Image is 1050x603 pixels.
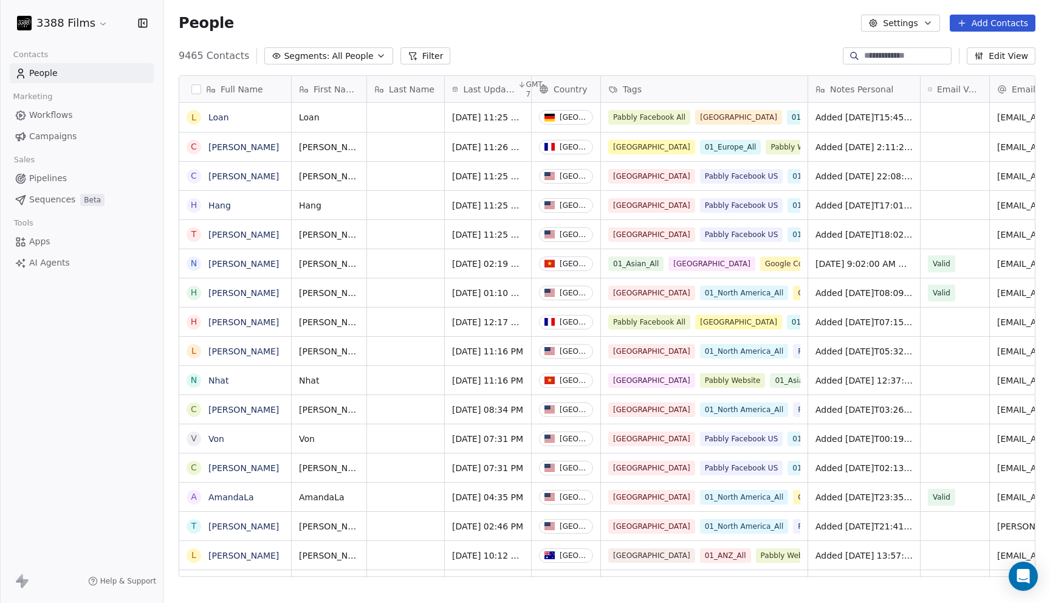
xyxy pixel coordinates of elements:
[700,490,789,505] span: 01_North America_All
[608,577,695,592] span: [GEOGRAPHIC_DATA]
[921,76,989,102] div: Email Verification Status
[452,111,524,123] span: [DATE] 11:25 AM
[299,287,359,299] span: [PERSON_NAME]
[560,405,588,414] div: [GEOGRAPHIC_DATA]
[208,463,279,473] a: [PERSON_NAME]
[560,464,588,472] div: [GEOGRAPHIC_DATA]
[191,228,197,241] div: T
[700,344,789,359] span: 01_North America_All
[179,14,234,32] span: People
[299,111,359,123] span: Loan
[793,286,890,300] span: Google Contacts Import
[299,229,359,241] span: [PERSON_NAME]
[332,50,373,63] span: All People
[36,15,95,31] span: 3388 Films
[452,491,524,503] span: [DATE] 04:35 PM
[560,376,588,385] div: [GEOGRAPHIC_DATA]
[191,111,196,124] div: L
[367,76,444,102] div: Last Name
[560,318,588,326] div: [GEOGRAPHIC_DATA]
[299,374,359,387] span: Nhat
[700,519,789,534] span: 01_North America_All
[793,402,876,417] span: Pabbly Facebook US
[17,16,32,30] img: 3388Films_Logo_White.jpg
[766,140,831,154] span: Pabbly Website
[314,83,359,95] span: First Name
[560,143,588,151] div: [GEOGRAPHIC_DATA]
[815,491,913,503] span: Added [DATE]T23:35:21+0000 via Pabbly Connect, Location Country: [GEOGRAPHIC_DATA], Facebook Lead...
[299,491,359,503] span: AmandaLa
[191,461,197,474] div: C
[10,253,154,273] a: AI Agents
[10,63,154,83] a: People
[208,288,279,298] a: [PERSON_NAME]
[208,259,279,269] a: [PERSON_NAME]
[815,345,913,357] span: Added [DATE]T05:32:28+0000 via Pabbly Connect, Location Country: [GEOGRAPHIC_DATA], Facebook Lead...
[700,432,783,446] span: Pabbly Facebook US
[560,435,588,443] div: [GEOGRAPHIC_DATA]
[452,550,524,562] span: [DATE] 10:12 AM
[8,88,58,106] span: Marketing
[8,46,53,64] span: Contacts
[463,83,515,95] span: Last Updated Date
[400,47,451,64] button: Filter
[80,194,105,206] span: Beta
[950,15,1035,32] button: Add Contacts
[299,404,359,416] span: [PERSON_NAME]
[695,110,782,125] span: [GEOGRAPHIC_DATA]
[608,402,695,417] span: [GEOGRAPHIC_DATA]
[452,316,524,328] span: [DATE] 12:17 AM
[700,286,789,300] span: 01_North America_All
[29,109,73,122] span: Workflows
[808,76,920,102] div: Notes Personal
[452,258,524,270] span: [DATE] 02:19 AM
[299,170,359,182] span: [PERSON_NAME]
[292,76,366,102] div: First Name
[608,227,695,242] span: [GEOGRAPHIC_DATA]
[179,76,291,102] div: Full Name
[299,520,359,532] span: [PERSON_NAME]
[815,433,913,445] span: Added [DATE]T00:19:15+0000 via Pabbly Connect, Location Country: [GEOGRAPHIC_DATA], Facebook Lead...
[191,374,197,387] div: N
[815,550,913,562] span: Added [DATE] 13:57:29 via Pabbly Connect, Location Country: [GEOGRAPHIC_DATA], 3388 Films Subscri...
[787,110,848,125] span: 01_Europe_All
[815,404,913,416] span: Added [DATE]T03:26:25+0000 via Pabbly Connect, Location Country: [GEOGRAPHIC_DATA], Facebook Lead...
[15,13,111,33] button: 3388 Films
[756,548,822,563] span: Pabbly Website
[700,577,789,592] span: 01_North America_All
[668,257,755,271] span: [GEOGRAPHIC_DATA]
[560,230,588,239] div: [GEOGRAPHIC_DATA]
[623,83,642,95] span: Tags
[608,257,664,271] span: 01_Asian_All
[299,316,359,328] span: [PERSON_NAME]
[793,519,876,534] span: Pabbly Facebook US
[608,344,695,359] span: [GEOGRAPHIC_DATA]
[608,286,695,300] span: [GEOGRAPHIC_DATA]
[29,67,58,80] span: People
[208,230,279,239] a: [PERSON_NAME]
[933,287,950,299] span: Valid
[560,551,588,560] div: [GEOGRAPHIC_DATA]
[787,227,876,242] span: 01_North America_All
[191,257,197,270] div: N
[299,433,359,445] span: Von
[452,345,524,357] span: [DATE] 11:16 PM
[9,151,40,169] span: Sales
[452,141,524,153] span: [DATE] 11:26 AM
[191,491,197,503] div: A
[88,576,156,586] a: Help & Support
[608,198,695,213] span: [GEOGRAPHIC_DATA]
[560,289,588,297] div: [GEOGRAPHIC_DATA]
[452,287,524,299] span: [DATE] 01:10 AM
[787,315,848,329] span: 01_Europe_All
[299,345,359,357] span: [PERSON_NAME]
[452,433,524,445] span: [DATE] 07:31 PM
[560,347,588,356] div: [GEOGRAPHIC_DATA]
[208,171,279,181] a: [PERSON_NAME]
[208,201,231,210] a: Hang
[815,462,913,474] span: Added [DATE]T02:13:09+0000 via Pabbly Connect, Location Country: [GEOGRAPHIC_DATA], Facebook Lead...
[700,198,783,213] span: Pabbly Facebook US
[815,520,913,532] span: Added [DATE]T21:41:11+0000 via Pabbly Connect, Location Country: [GEOGRAPHIC_DATA], Facebook Lead...
[700,140,761,154] span: 01_Europe_All
[10,190,154,210] a: SequencesBeta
